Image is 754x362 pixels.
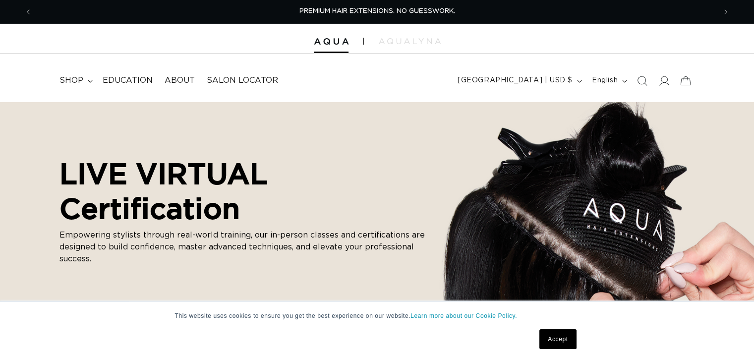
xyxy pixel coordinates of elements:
[539,329,576,349] a: Accept
[165,75,195,86] span: About
[715,2,737,21] button: Next announcement
[97,69,159,92] a: Education
[314,38,348,45] img: Aqua Hair Extensions
[299,8,455,14] span: PREMIUM HAIR EXTENSIONS. NO GUESSWORK.
[59,75,83,86] span: shop
[452,71,586,90] button: [GEOGRAPHIC_DATA] | USD $
[17,2,39,21] button: Previous announcement
[586,71,631,90] button: English
[410,312,517,319] a: Learn more about our Cookie Policy.
[379,38,441,44] img: aqualyna.com
[103,75,153,86] span: Education
[592,75,618,86] span: English
[458,75,573,86] span: [GEOGRAPHIC_DATA] | USD $
[207,75,278,86] span: Salon Locator
[59,230,436,265] p: Empowering stylists through real-world training, our in-person classes and certifications are des...
[175,311,580,320] p: This website uses cookies to ensure you get the best experience on our website.
[631,70,653,92] summary: Search
[159,69,201,92] a: About
[59,156,436,225] h2: LIVE VIRTUAL Certification
[54,69,97,92] summary: shop
[201,69,284,92] a: Salon Locator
